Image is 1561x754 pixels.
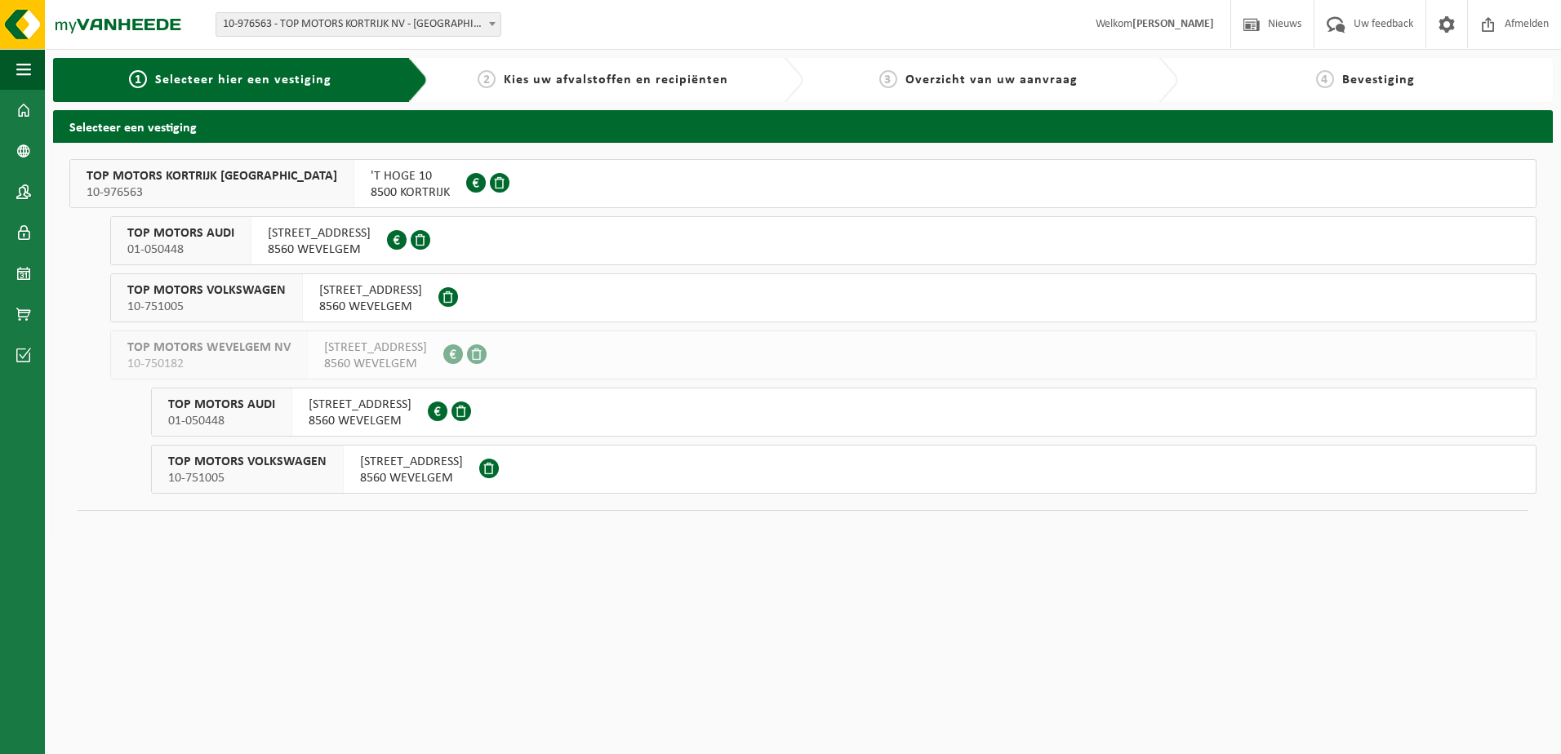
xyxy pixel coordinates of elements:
button: TOP MOTORS VOLKSWAGEN 10-751005 [STREET_ADDRESS]8560 WEVELGEM [110,273,1537,322]
span: 10-976563 - TOP MOTORS KORTRIJK NV - KORTRIJK [216,13,500,36]
button: TOP MOTORS KORTRIJK [GEOGRAPHIC_DATA] 10-976563 'T HOGE 108500 KORTRIJK [69,159,1537,208]
span: 2 [478,70,496,88]
span: [STREET_ADDRESS] [360,454,463,470]
button: TOP MOTORS VOLKSWAGEN 10-751005 [STREET_ADDRESS]8560 WEVELGEM [151,445,1537,494]
span: 10-750182 [127,356,291,372]
span: 01-050448 [168,413,275,429]
h2: Selecteer een vestiging [53,110,1553,142]
span: Bevestiging [1342,73,1415,86]
span: 8560 WEVELGEM [360,470,463,486]
span: TOP MOTORS AUDI [127,225,234,242]
span: TOP MOTORS KORTRIJK [GEOGRAPHIC_DATA] [87,168,337,184]
span: [STREET_ADDRESS] [319,282,422,299]
span: 8560 WEVELGEM [309,413,411,429]
span: 3 [879,70,897,88]
span: 8500 KORTRIJK [371,184,450,201]
span: 8560 WEVELGEM [324,356,427,372]
span: [STREET_ADDRESS] [309,397,411,413]
span: 8560 WEVELGEM [319,299,422,315]
strong: [PERSON_NAME] [1132,18,1214,30]
span: Kies uw afvalstoffen en recipiënten [504,73,728,86]
span: 10-976563 [87,184,337,201]
span: 4 [1316,70,1334,88]
span: 'T HOGE 10 [371,168,450,184]
span: TOP MOTORS VOLKSWAGEN [127,282,286,299]
span: 8560 WEVELGEM [268,242,371,258]
span: TOP MOTORS VOLKSWAGEN [168,454,327,470]
span: TOP MOTORS WEVELGEM NV [127,339,291,356]
span: 10-751005 [127,299,286,315]
span: Overzicht van uw aanvraag [905,73,1078,86]
span: 10-751005 [168,470,327,486]
span: [STREET_ADDRESS] [324,339,427,356]
span: [STREET_ADDRESS] [268,225,371,242]
span: TOP MOTORS AUDI [168,397,275,413]
span: 10-976563 - TOP MOTORS KORTRIJK NV - KORTRIJK [216,12,501,37]
span: 01-050448 [127,242,234,258]
span: Selecteer hier een vestiging [155,73,331,86]
button: TOP MOTORS AUDI 01-050448 [STREET_ADDRESS]8560 WEVELGEM [151,388,1537,437]
span: 1 [129,70,147,88]
button: TOP MOTORS AUDI 01-050448 [STREET_ADDRESS]8560 WEVELGEM [110,216,1537,265]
